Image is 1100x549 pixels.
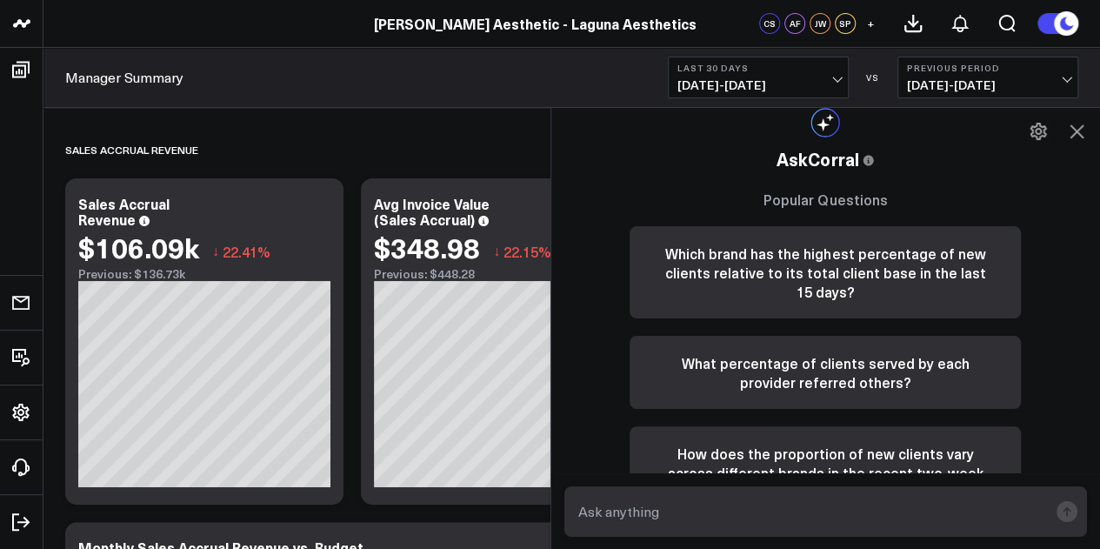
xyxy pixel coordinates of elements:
[574,496,1049,527] input: Ask anything
[493,240,500,263] span: ↓
[677,63,839,73] b: Last 30 Days
[860,13,881,34] button: +
[212,240,219,263] span: ↓
[759,13,780,34] div: CS
[374,14,697,33] a: [PERSON_NAME] Aesthetic - Laguna Aesthetics
[630,426,1021,519] button: How does the proportion of new clients vary across different brands in the recent two-week period?
[65,68,183,87] a: Manager Summary
[835,13,856,34] div: SP
[65,130,198,170] div: Sales Accrual Revenue
[503,242,551,261] span: 22.15%
[78,231,199,263] div: $106.09k
[907,78,1069,92] span: [DATE] - [DATE]
[630,336,1021,409] button: What percentage of clients served by each provider referred others?
[810,13,830,34] div: JW
[668,57,849,98] button: Last 30 Days[DATE]-[DATE]
[630,226,1021,318] button: Which brand has the highest percentage of new clients relative to its total client base in the la...
[374,267,626,281] div: Previous: $448.28
[897,57,1078,98] button: Previous Period[DATE]-[DATE]
[777,146,858,172] span: AskCorral
[78,267,330,281] div: Previous: $136.73k
[78,194,170,229] div: Sales Accrual Revenue
[374,231,480,263] div: $348.98
[223,242,270,261] span: 22.41%
[907,63,1069,73] b: Previous Period
[867,17,875,30] span: +
[677,78,839,92] span: [DATE] - [DATE]
[857,72,889,83] div: VS
[374,194,490,229] div: Avg Invoice Value (Sales Accrual)
[630,190,1021,209] h3: Popular Questions
[784,13,805,34] div: AF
